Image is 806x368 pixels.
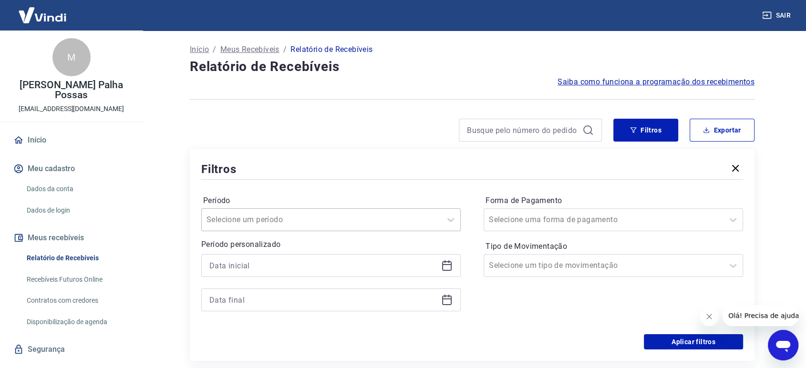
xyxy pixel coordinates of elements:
[6,7,80,14] span: Olá! Precisa de ajuda?
[283,44,287,55] p: /
[203,195,459,206] label: Período
[209,293,437,307] input: Data final
[558,76,754,88] a: Saiba como funciona a programação dos recebimentos
[613,119,678,142] button: Filtros
[11,130,131,151] a: Início
[486,195,741,206] label: Forma de Pagamento
[11,0,73,30] img: Vindi
[19,104,124,114] p: [EMAIL_ADDRESS][DOMAIN_NAME]
[290,44,372,55] p: Relatório de Recebíveis
[23,312,131,332] a: Disponibilização de agenda
[209,258,437,273] input: Data inicial
[11,339,131,360] a: Segurança
[23,248,131,268] a: Relatório de Recebíveis
[52,38,91,76] div: M
[220,44,279,55] a: Meus Recebíveis
[486,241,741,252] label: Tipo de Movimentação
[201,162,237,177] h5: Filtros
[768,330,798,360] iframe: Botão para abrir a janela de mensagens
[23,270,131,289] a: Recebíveis Futuros Online
[201,239,461,250] p: Período personalizado
[23,201,131,220] a: Dados de login
[11,158,131,179] button: Meu cadastro
[690,119,754,142] button: Exportar
[8,80,135,100] p: [PERSON_NAME] Palha Possas
[213,44,216,55] p: /
[190,44,209,55] a: Início
[23,291,131,310] a: Contratos com credores
[467,123,579,137] input: Busque pelo número do pedido
[700,307,719,326] iframe: Fechar mensagem
[644,334,743,349] button: Aplicar filtros
[11,227,131,248] button: Meus recebíveis
[190,57,754,76] h4: Relatório de Recebíveis
[23,179,131,199] a: Dados da conta
[760,7,795,24] button: Sair
[723,305,798,326] iframe: Mensagem da empresa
